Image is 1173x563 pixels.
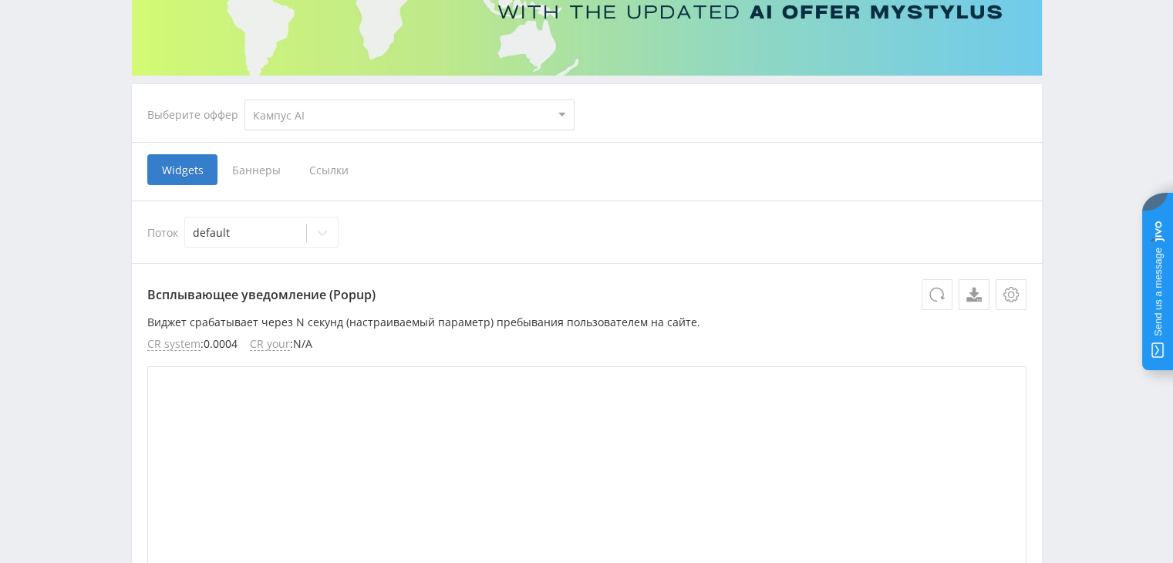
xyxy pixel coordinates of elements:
[147,279,1026,310] p: Всплывающее уведомление (Popup)
[147,338,201,351] span: CR system
[147,338,238,351] li: : 0.0004
[922,279,952,310] button: Обновить
[959,279,989,310] a: Скачать
[295,154,363,185] span: Ссылки
[147,109,244,121] div: Выберите оффер
[250,338,312,351] li: : N/A
[147,154,217,185] span: Widgets
[147,316,1026,329] p: Виджет срабатывает через N секунд (настраиваемый параметр) пребывания пользователем на сайте.
[996,279,1026,310] button: Настройки
[147,217,1026,248] div: Поток
[250,338,290,351] span: CR your
[217,154,295,185] span: Баннеры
